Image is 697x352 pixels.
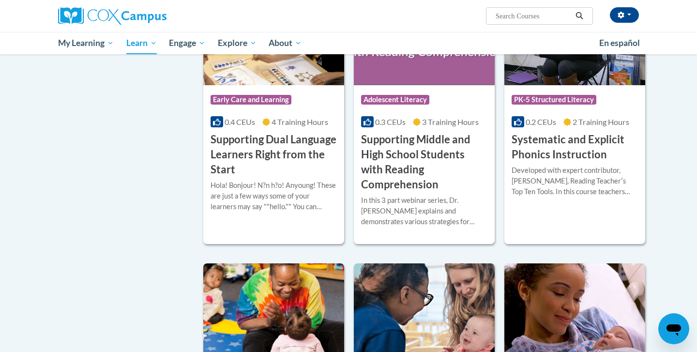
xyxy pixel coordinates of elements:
span: About [269,37,302,49]
span: Learn [126,37,157,49]
div: Main menu [44,32,653,54]
input: Search Courses [495,10,572,22]
span: Early Care and Learning [211,95,291,105]
span: Explore [218,37,257,49]
span: Adolescent Literacy [361,95,429,105]
div: Hola! Bonjour! N?n h?o! Anyoung! These are just a few ways some of your learners may say ""hello.... [211,180,337,212]
a: About [263,32,308,54]
span: 3 Training Hours [422,117,479,126]
iframe: Button to launch messaging window [658,313,689,344]
span: 0.3 CEUs [375,117,406,126]
a: En español [593,33,646,53]
a: My Learning [52,32,120,54]
span: My Learning [58,37,114,49]
button: Search [572,10,587,22]
img: Cox Campus [58,7,167,25]
a: Learn [120,32,163,54]
h3: Systematic and Explicit Phonics Instruction [512,132,638,162]
h3: Supporting Middle and High School Students with Reading Comprehension [361,132,487,192]
span: 2 Training Hours [573,117,629,126]
span: 0.2 CEUs [526,117,556,126]
span: 4 Training Hours [272,117,328,126]
a: Cox Campus [58,7,242,25]
h3: Supporting Dual Language Learners Right from the Start [211,132,337,177]
button: Account Settings [610,7,639,23]
div: In this 3 part webinar series, Dr. [PERSON_NAME] explains and demonstrates various strategies for... [361,195,487,227]
span: PK-5 Structured Literacy [512,95,596,105]
span: Engage [169,37,205,49]
div: Developed with expert contributor, [PERSON_NAME], Reading Teacherʹs Top Ten Tools. In this course... [512,165,638,197]
span: En español [599,38,640,48]
a: Engage [163,32,212,54]
a: Explore [212,32,263,54]
span: 0.4 CEUs [225,117,255,126]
